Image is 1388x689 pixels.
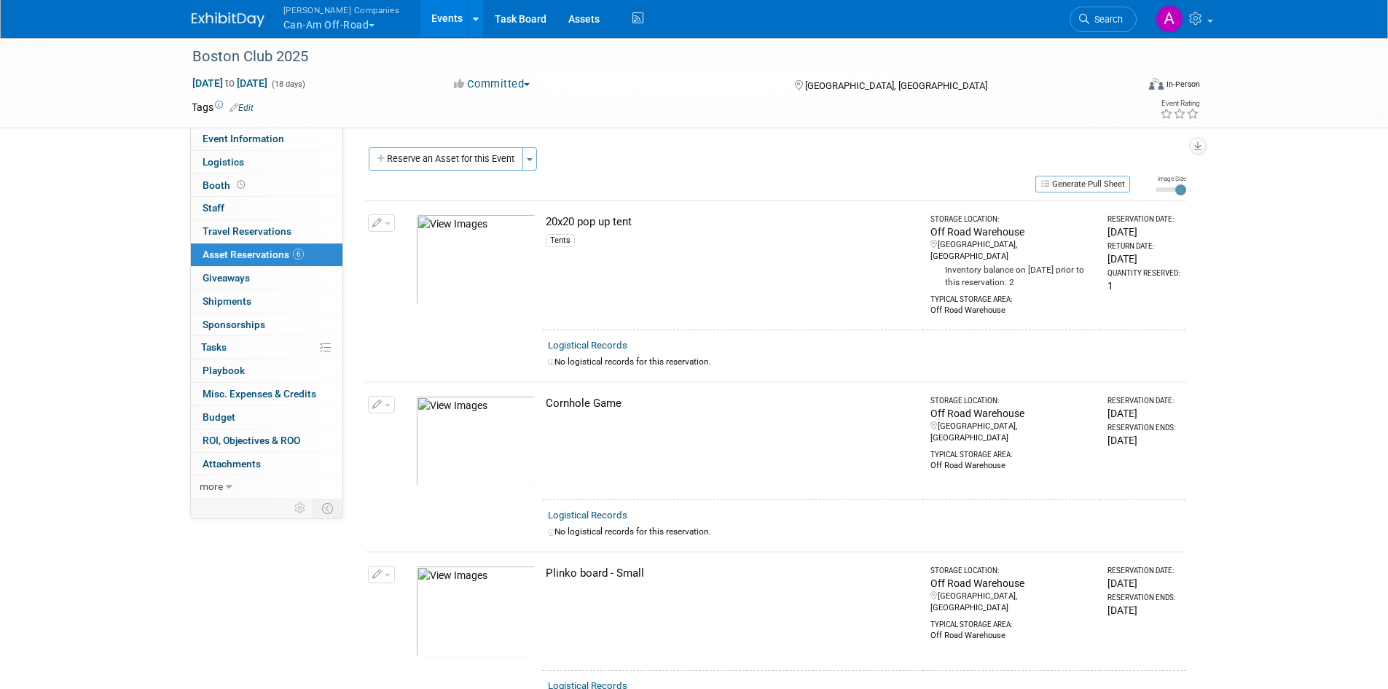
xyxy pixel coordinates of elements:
div: 1 [1107,279,1180,293]
td: Personalize Event Tab Strip [288,499,313,518]
span: Booth [203,179,248,191]
a: Attachments [191,453,342,475]
a: Sponsorships [191,314,342,336]
div: Typical Storage Area: [930,444,1094,460]
div: Reservation Date: [1107,566,1180,576]
img: View Images [416,214,536,305]
div: [DATE] [1107,406,1180,421]
div: Off Road Warehouse [930,305,1094,316]
div: Typical Storage Area: [930,289,1094,305]
div: Quantity Reserved: [1107,268,1180,279]
div: Reservation Date: [1107,214,1180,225]
div: In-Person [1166,79,1200,90]
div: No logistical records for this reservation. [548,356,1180,368]
div: Typical Storage Area: [930,614,1094,630]
div: Image Size [1156,174,1186,183]
div: Off Road Warehouse [930,460,1094,472]
div: [DATE] [1107,252,1180,266]
span: Search [1089,14,1123,25]
a: Shipments [191,290,342,313]
span: to [223,77,237,89]
div: Off Road Warehouse [930,630,1094,642]
span: Logistics [203,156,244,168]
div: Cornhole Game [546,396,918,411]
div: Return Date: [1107,241,1180,252]
div: Plinko board - Small [546,566,918,581]
span: Misc. Expenses & Credits [203,388,316,400]
a: Logistical Records [548,340,627,351]
div: Boston Club 2025 [187,44,1115,70]
td: Toggle Event Tabs [313,499,342,518]
a: Playbook [191,359,342,382]
span: Tasks [201,341,227,353]
span: Booth not reserved yet [234,179,248,190]
a: ROI, Objectives & ROO [191,429,342,452]
span: Travel Reservations [203,225,291,237]
span: Staff [203,202,224,214]
div: [DATE] [1107,576,1180,591]
div: Storage Location: [930,566,1094,576]
button: Reserve an Asset for this Event [369,147,523,171]
div: Event Rating [1160,100,1199,107]
a: Tasks [191,336,342,359]
div: Tents [546,234,575,247]
td: Tags [192,100,254,114]
div: Storage Location: [930,214,1094,225]
img: View Images [416,396,536,487]
a: Travel Reservations [191,220,342,243]
a: more [191,475,342,498]
button: Generate Pull Sheet [1035,176,1130,192]
span: ROI, Objectives & ROO [203,435,300,446]
div: Reservation Date: [1107,396,1180,406]
a: Search [1070,7,1137,32]
div: Off Road Warehouse [930,576,1094,591]
a: Logistics [191,151,342,174]
a: Edit [230,103,254,113]
img: Format-Inperson.png [1149,78,1164,90]
div: [DATE] [1107,433,1180,448]
div: [DATE] [1107,603,1180,618]
span: [PERSON_NAME] Companies [283,2,400,17]
span: [GEOGRAPHIC_DATA], [GEOGRAPHIC_DATA] [805,80,987,91]
span: more [200,480,223,492]
a: Asset Reservations6 [191,244,342,266]
span: [DATE] [DATE] [192,77,268,90]
div: [GEOGRAPHIC_DATA], [GEOGRAPHIC_DATA] [930,591,1094,614]
span: Giveaways [203,272,250,284]
div: Event Format [1051,76,1201,98]
a: Staff [191,197,342,219]
div: Reservation Ends: [1107,423,1180,433]
div: [GEOGRAPHIC_DATA], [GEOGRAPHIC_DATA] [930,421,1094,444]
span: Asset Reservations [203,249,304,260]
img: Amy Brickweg [1156,5,1183,33]
span: Attachments [203,458,261,470]
img: View Images [416,566,536,657]
a: Budget [191,406,342,429]
a: Booth [191,174,342,197]
span: 6 [293,249,304,260]
span: Playbook [203,365,245,376]
span: Event Information [203,133,284,144]
div: [DATE] [1107,225,1180,239]
a: Giveaways [191,267,342,289]
div: 20x20 pop up tent [546,214,918,230]
a: Event Information [191,128,342,150]
span: Budget [203,411,235,423]
div: [GEOGRAPHIC_DATA], [GEOGRAPHIC_DATA] [930,239,1094,262]
img: ExhibitDay [192,12,264,27]
div: Inventory balance on [DATE] prior to this reservation: 2 [930,262,1094,289]
div: Off Road Warehouse [930,225,1094,239]
a: Logistical Records [548,510,627,521]
span: Shipments [203,295,251,307]
span: (18 days) [270,79,305,89]
div: Storage Location: [930,396,1094,406]
div: No logistical records for this reservation. [548,526,1180,538]
button: Committed [449,77,536,92]
div: Off Road Warehouse [930,406,1094,421]
a: Misc. Expenses & Credits [191,383,342,405]
span: Sponsorships [203,319,265,330]
div: Reservation Ends: [1107,593,1180,603]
